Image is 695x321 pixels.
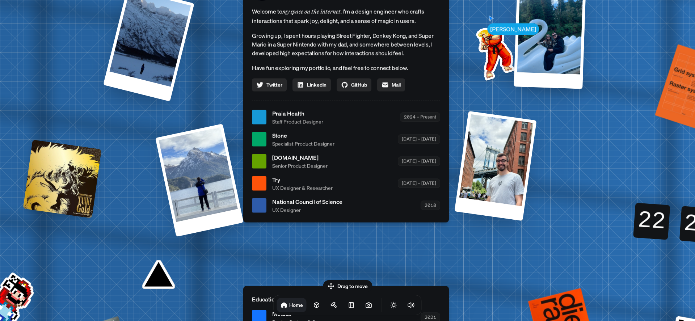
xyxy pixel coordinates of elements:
span: Senior Product Designer [272,162,328,169]
span: Linkedin [307,81,327,89]
button: Toggle Audio [404,298,418,312]
div: 2018 [421,201,440,210]
span: Try [272,175,333,184]
p: Have fun exploring my portfolio, and feel free to connect below. [252,63,440,72]
div: [DATE] – [DATE] [398,157,440,166]
span: Staff Product Designer [272,118,323,125]
span: UX Designer [272,206,342,214]
span: GitHub [351,81,367,89]
span: Mail [392,81,401,89]
a: Linkedin [292,78,331,91]
a: Home [277,298,307,312]
span: Praia Health [272,109,323,118]
span: [DOMAIN_NAME] [272,153,328,162]
h1: Home [289,301,303,308]
p: Growing up, I spent hours playing Street Fighter, Donkey Kong, and Super Mario in a Super Nintend... [252,31,440,57]
div: 2024 – Present [400,113,440,122]
span: National Council of Science [272,197,342,206]
span: UX Designer & Researcher [272,184,333,191]
p: Education [252,295,440,303]
em: my space on the internet. [282,8,342,15]
a: Twitter [252,78,287,91]
img: Profile example [457,15,530,88]
div: [DATE] – [DATE] [398,179,440,188]
a: Mail [377,78,405,91]
button: Toggle Theme [387,298,401,312]
span: Specialist Product Designer [272,140,334,147]
div: [DATE] – [DATE] [398,135,440,144]
span: Welcome to I'm a design engineer who crafts interactions that spark joy, delight, and a sense of ... [252,7,440,25]
a: GitHub [337,78,371,91]
span: Stone [272,131,334,140]
span: Twitter [266,81,282,89]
